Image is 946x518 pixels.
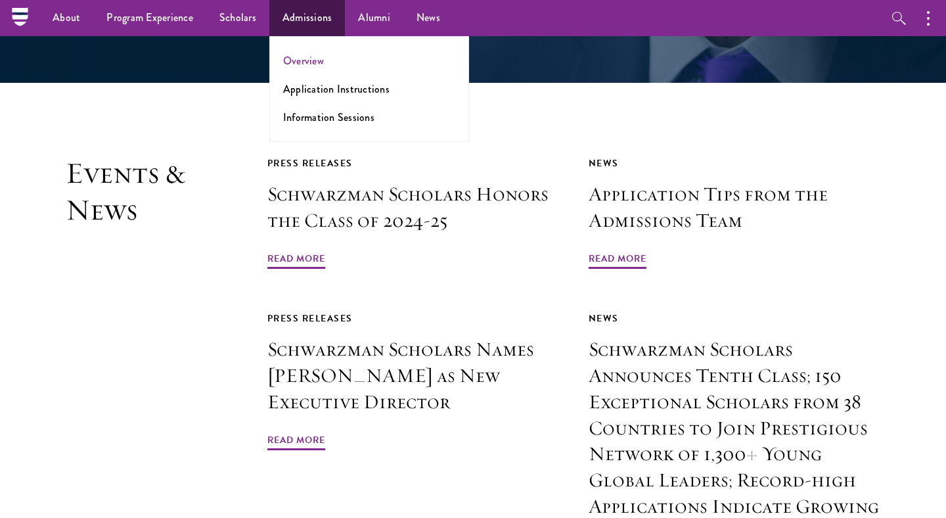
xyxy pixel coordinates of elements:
[267,250,325,271] span: Read More
[589,250,646,271] span: Read More
[589,310,880,327] div: News
[267,310,559,452] a: Press Releases Schwarzman Scholars Names [PERSON_NAME] as New Executive Director Read More
[589,155,880,271] a: News Application Tips from the Admissions Team Read More
[267,155,559,271] a: Press Releases Schwarzman Scholars Honors the Class of 2024-25 Read More
[283,82,390,97] a: Application Instructions
[589,181,880,234] h3: Application Tips from the Admissions Team
[283,110,374,125] a: Information Sessions
[267,310,559,327] div: Press Releases
[283,53,324,68] a: Overview
[267,432,325,452] span: Read More
[267,337,559,415] h3: Schwarzman Scholars Names [PERSON_NAME] as New Executive Director
[267,181,559,234] h3: Schwarzman Scholars Honors the Class of 2024-25
[589,155,880,172] div: News
[267,155,559,172] div: Press Releases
